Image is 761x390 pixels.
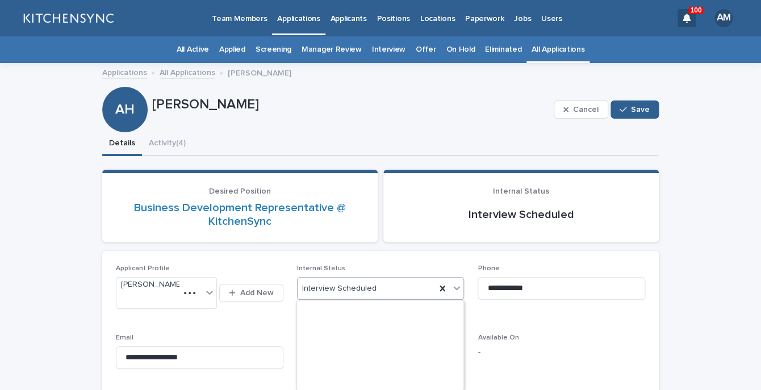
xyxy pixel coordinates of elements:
span: Cancel [573,106,599,114]
a: All Applications [532,36,584,63]
p: [PERSON_NAME] [228,66,291,78]
a: All Applications [160,65,215,78]
a: Manager Review [302,36,362,63]
span: Available On [478,334,519,341]
p: 100 [690,6,701,14]
a: On Hold [446,36,475,63]
button: Save [611,100,659,119]
span: Applicant Profile [116,265,170,272]
a: Applications [102,65,147,78]
span: Desired Position [209,187,271,195]
span: [PERSON_NAME] [121,279,183,291]
button: Add New [219,284,283,302]
span: Add New [240,289,274,297]
a: Interview [372,36,405,63]
div: AM [714,9,733,27]
span: Interview Scheduled [302,283,377,295]
span: Internal Status [493,187,549,195]
p: - [478,346,645,358]
p: Interview Scheduled [397,208,645,221]
a: Eliminated [485,36,521,63]
span: Save [631,106,650,114]
a: Applied [219,36,245,63]
button: Activity (4) [142,132,193,156]
p: [PERSON_NAME] [152,97,549,113]
a: All Active [177,36,209,63]
img: lGNCzQTxQVKGkIr0XjOy [23,7,114,30]
button: Details [102,132,142,156]
button: Cancel [554,100,608,119]
a: Offer [416,36,436,63]
div: 100 [678,9,696,27]
a: Screening [256,36,291,63]
a: Business Development Representative @ KitchenSync [116,201,364,228]
div: AH [102,56,148,118]
span: Email [116,334,133,341]
span: Internal Status [297,265,345,272]
span: Phone [478,265,499,272]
